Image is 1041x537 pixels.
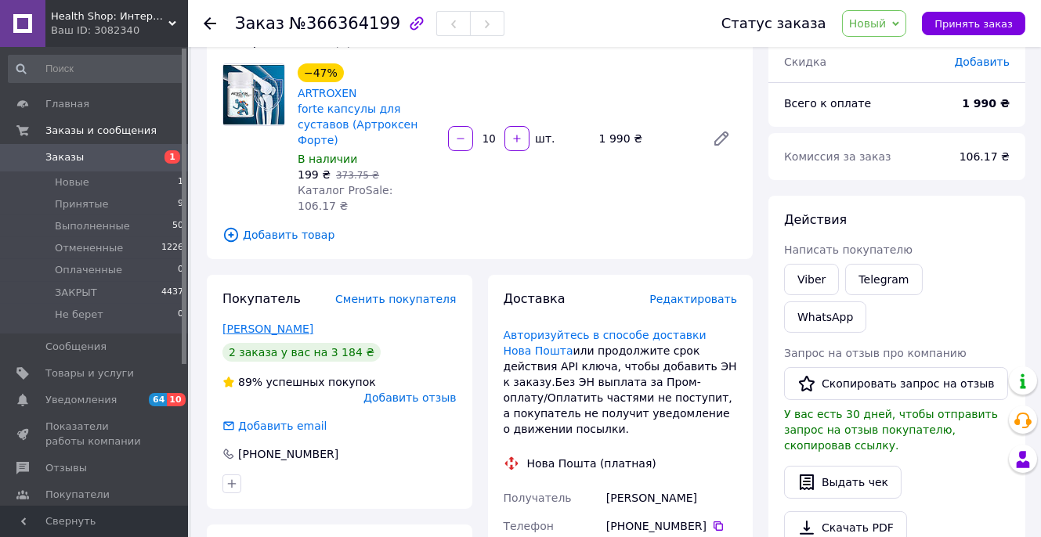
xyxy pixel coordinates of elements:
span: 50 [172,219,183,233]
span: Оплаченные [55,263,122,277]
span: №366364199 [289,14,400,33]
span: 1226 [161,241,183,255]
span: Показатели работы компании [45,420,145,448]
span: Заказ [235,14,284,33]
span: Главная [45,97,89,111]
span: У вас есть 30 дней, чтобы отправить запрос на отзыв покупателю, скопировав ссылку. [784,408,998,452]
div: успешных покупок [222,374,376,390]
div: [PHONE_NUMBER] [606,518,737,534]
span: 0 [178,263,183,277]
span: Выполненные [55,219,130,233]
span: Добавить отзыв [363,391,456,404]
div: или продолжите срок действия АРІ ключа, чтобы добавить ЭН к заказу.Без ЭН выплата за Пром-оплату/... [504,327,738,437]
span: ЗАКРЫТ [55,286,97,300]
span: 1 [178,175,183,189]
span: Сменить покупателя [335,293,456,305]
span: Добавить [955,56,1010,68]
div: Добавить email [237,418,329,434]
span: Health Shop: Интернет-магазин здоровья. [51,9,168,23]
span: 89% [238,376,262,388]
span: Принятые [55,197,109,211]
div: Ваш ID: 3082340 [51,23,188,38]
div: [PHONE_NUMBER] [237,446,340,462]
span: 10 [167,393,185,406]
button: Скопировать запрос на отзыв [784,367,1008,400]
span: Получатель [504,492,572,504]
span: 9 [178,197,183,211]
a: Telegram [845,264,922,295]
button: Принять заказ [922,12,1025,35]
div: шт. [531,131,556,146]
div: [PERSON_NAME] [603,484,740,512]
span: Товары и услуги [45,366,134,380]
span: В наличии [298,153,357,165]
span: Редактировать [649,293,737,305]
div: 2 заказа у вас на 3 184 ₴ [222,343,381,362]
div: −47% [298,63,344,82]
div: 1 990 ₴ [593,128,699,150]
input: Поиск [8,55,185,83]
span: 373.75 ₴ [336,170,379,181]
span: Написать покупателю [784,243,913,256]
span: Отмененные [55,241,123,255]
span: Всего к оплате [784,97,871,110]
span: Принять заказ [934,18,1013,30]
span: Действия [784,212,847,227]
span: Доставка [504,291,566,306]
span: Заказы [45,150,84,164]
span: Не берет [55,308,103,322]
span: Добавить товар [222,226,737,243]
button: Выдать чек [784,466,902,499]
a: Viber [784,264,839,295]
span: Запрос на отзыв про компанию [784,347,967,359]
a: [PERSON_NAME] [222,323,313,335]
span: Заказы и сообщения [45,124,157,138]
span: 106.17 ₴ [960,150,1010,163]
span: Сообщения [45,340,107,354]
div: Статус заказа [721,16,826,31]
span: Новые [55,175,89,189]
b: 1 990 ₴ [962,97,1010,110]
a: Авторизуйтесь в способе доставки Нова Пошта [504,329,707,357]
span: Покупатели [45,488,110,502]
span: 4437 [161,286,183,300]
span: Новый [849,17,887,30]
span: Покупатель [222,291,301,306]
div: Вернуться назад [204,16,216,31]
a: Редактировать [706,123,737,154]
span: Отзывы [45,461,87,475]
div: Добавить email [221,418,329,434]
span: 1 [164,150,180,164]
div: Нова Пошта (платная) [523,456,660,471]
span: Скидка [784,56,826,68]
span: Комиссия за заказ [784,150,891,163]
span: 199 ₴ [298,168,331,181]
a: WhatsApp [784,301,866,333]
span: 64 [149,393,167,406]
span: Каталог ProSale: 106.17 ₴ [298,184,392,212]
span: 0 [178,308,183,322]
img: ARTROXEN forte капсулы для суставов (Артроксен Форте) [223,65,284,124]
span: Уведомления [45,393,117,407]
a: ARTROXEN forte капсулы для суставов (Артроксен Форте) [298,87,417,146]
